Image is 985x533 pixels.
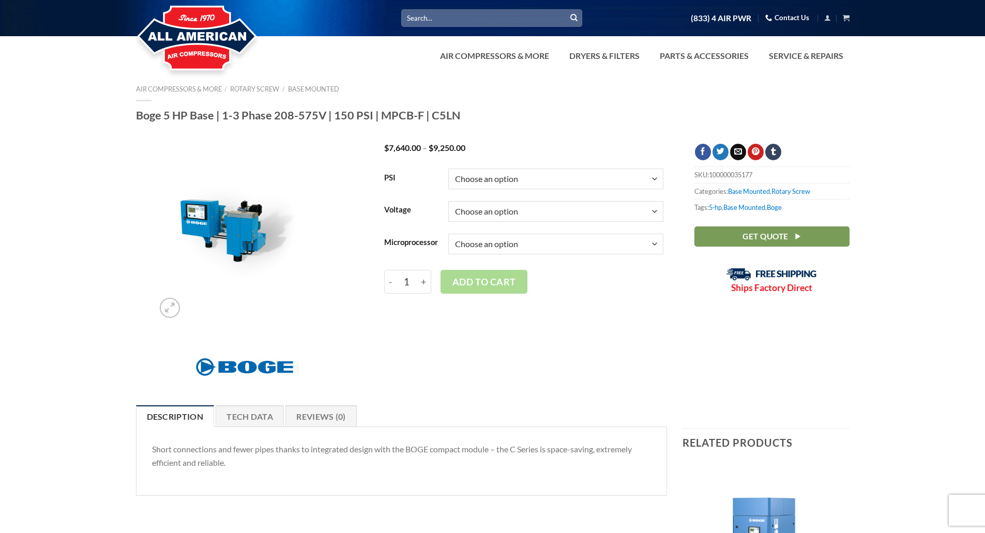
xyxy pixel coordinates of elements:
strong: Ships Factory Direct [731,282,812,293]
img: Boge [190,352,299,382]
a: Share on Twitter [713,144,729,160]
span: 100000035177 [709,171,752,179]
span: / [224,85,227,93]
a: Pin on Pinterest [748,144,764,160]
a: Reviews (0) [285,405,357,427]
button: Submit [566,10,582,26]
bdi: 9,250.00 [429,143,465,153]
span: – [422,143,427,153]
h3: Related products [683,429,850,456]
a: (833) 4 AIR PWR [691,9,751,27]
a: Parts & Accessories [654,45,755,66]
a: Air Compressors & More [434,45,555,66]
img: Free Shipping [726,268,817,281]
span: Categories: , [694,183,850,199]
span: SKU: [694,166,850,182]
a: Email to a Friend [730,144,746,160]
span: $ [384,143,389,153]
bdi: 7,640.00 [384,143,421,153]
a: Air Compressors & More [136,85,222,93]
a: Base Mounted [728,187,770,195]
a: Contact Us [765,10,809,26]
a: Base Mounted [723,203,765,211]
a: Get Quote [694,226,850,247]
a: Rotary Screw [771,187,810,195]
label: Voltage [384,206,438,214]
a: Rotary Screw [230,85,279,93]
a: Description [136,405,215,427]
span: / [282,85,285,93]
input: - [384,270,397,294]
h1: Boge 5 HP Base | 1-3 Phase 208-575V | 150 PSI | MPCB-F | C5LN [136,108,850,123]
span: $ [429,143,433,153]
a: Login [824,11,831,24]
a: Share on Tumblr [765,144,781,160]
p: Short connections and fewer pipes thanks to integrated design with the BOGE compact module – the ... [152,443,651,469]
button: Add to cart [441,270,527,294]
a: Service & Repairs [763,45,850,66]
a: Share on Facebook [695,144,711,160]
input: Product quantity [397,270,416,294]
span: Get Quote [742,230,788,243]
input: Search… [401,9,582,26]
a: 5-hp [709,203,722,211]
input: + [416,270,431,294]
a: Dryers & Filters [563,45,646,66]
img: Boge 5 HP Base | 1-3 Phase 208-575V | 150 PSI | MPCB-F | C5LN [155,144,334,323]
a: Tech Data [216,405,284,427]
a: Base Mounted [288,85,339,93]
a: Boge [767,203,782,211]
label: PSI [384,174,438,182]
label: Microprocessor [384,238,438,247]
span: Tags: , , [694,199,850,215]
